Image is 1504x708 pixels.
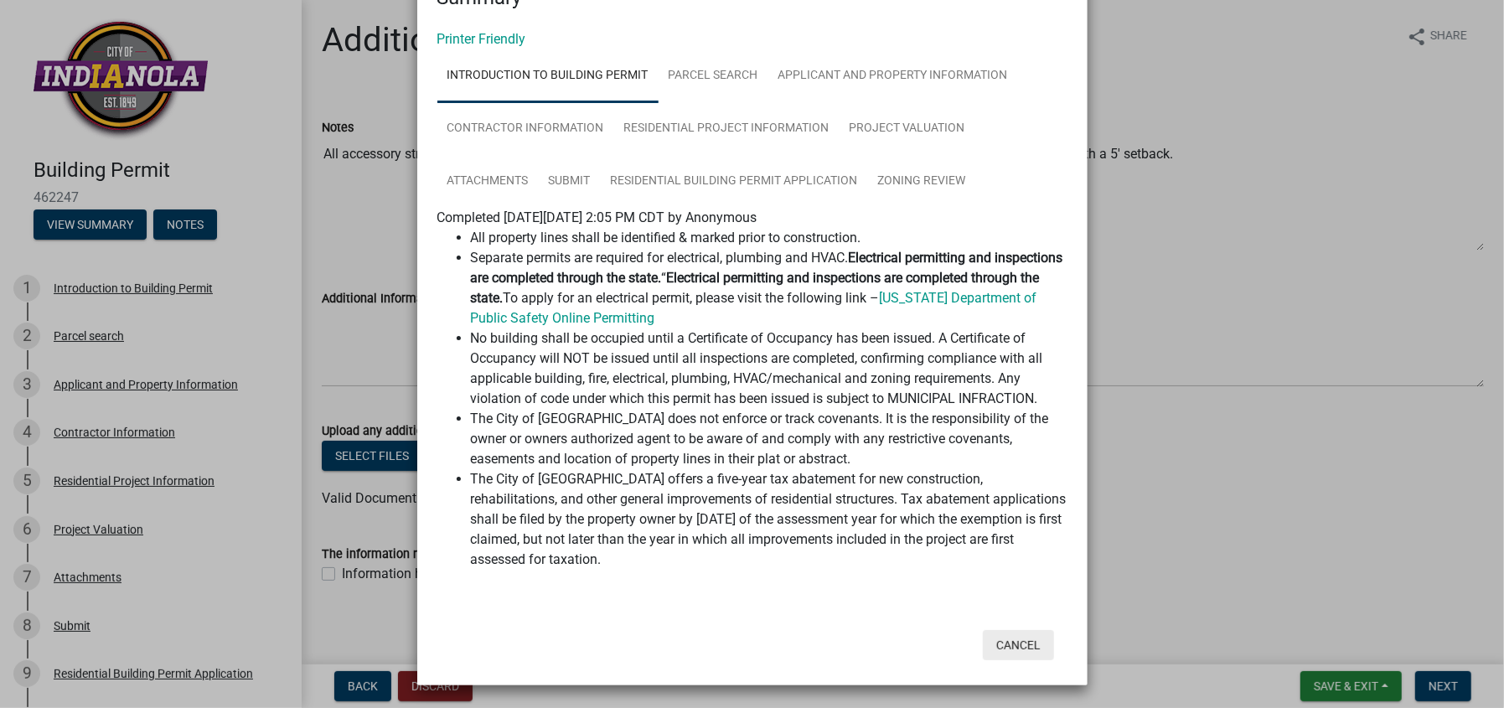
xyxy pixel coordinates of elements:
[471,409,1067,469] li: The City of [GEOGRAPHIC_DATA] does not enforce or track covenants. It is the responsibility of th...
[768,49,1018,103] a: Applicant and Property Information
[471,469,1067,570] li: The City of [GEOGRAPHIC_DATA] offers a five-year tax abatement for new construction, rehabilitati...
[868,155,976,209] a: Zoning Review
[659,49,768,103] a: Parcel search
[437,31,526,47] a: Printer Friendly
[471,328,1067,409] li: No building shall be occupied until a Certificate of Occupancy has been issued. A Certificate of ...
[437,155,539,209] a: Attachments
[437,49,659,103] a: Introduction to Building Permit
[614,102,840,156] a: Residential Project Information
[539,155,601,209] a: Submit
[437,102,614,156] a: Contractor Information
[471,270,1040,306] strong: Electrical permitting and inspections are completed through the state.
[601,155,868,209] a: Residential Building Permit Application
[983,630,1054,660] button: Cancel
[437,209,757,225] span: Completed [DATE][DATE] 2:05 PM CDT by Anonymous
[471,228,1067,248] li: All property lines shall be identified & marked prior to construction.
[471,248,1067,328] li: Separate permits are required for electrical, plumbing and HVAC. “ To apply for an electrical per...
[840,102,975,156] a: Project Valuation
